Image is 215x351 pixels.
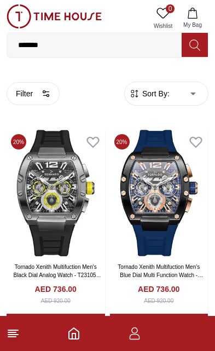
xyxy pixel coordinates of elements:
span: 20 % [11,134,26,149]
img: Tornado Xenith Multifuction Men's Blue Dial Multi Function Watch - T23105-BSNNK [110,130,208,256]
div: AED 920.00 [144,297,173,305]
h4: AED 736.00 [138,284,179,295]
button: Filter [7,82,60,105]
button: My Bag [177,4,208,32]
button: Sort By: [129,88,170,99]
a: Tornado Xenith Multifuction Men's Blue Dial Multi Function Watch - T23105-BSNNK [118,264,203,286]
button: Add to cart [7,314,105,337]
img: ... [7,4,102,28]
span: Sort By: [140,88,170,99]
h4: AED 736.00 [35,284,77,295]
a: 0Wishlist [149,4,177,32]
a: Tornado Xenith Multifuction Men's Black Dial Analog Watch - T23105-XSBB [13,264,101,286]
span: 20 % [114,134,130,149]
span: My Bag [179,21,206,29]
button: Add to cart [110,314,208,337]
img: Tornado Xenith Multifuction Men's Black Dial Analog Watch - T23105-XSBB [7,130,105,256]
span: 0 [166,4,175,13]
div: AED 920.00 [41,297,71,305]
span: Wishlist [149,22,177,30]
a: Home [67,327,80,340]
